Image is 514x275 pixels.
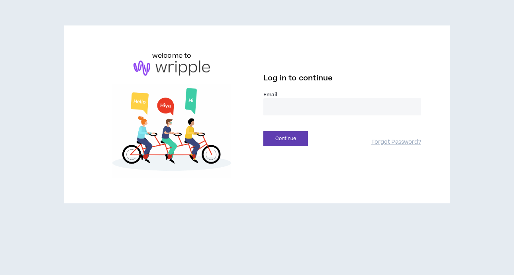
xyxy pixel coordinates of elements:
[263,131,308,146] button: Continue
[93,84,251,178] img: Welcome to Wripple
[152,51,192,60] h6: welcome to
[133,60,210,76] img: logo-brand.png
[371,138,421,146] a: Forgot Password?
[263,91,421,98] label: Email
[263,73,333,83] span: Log in to continue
